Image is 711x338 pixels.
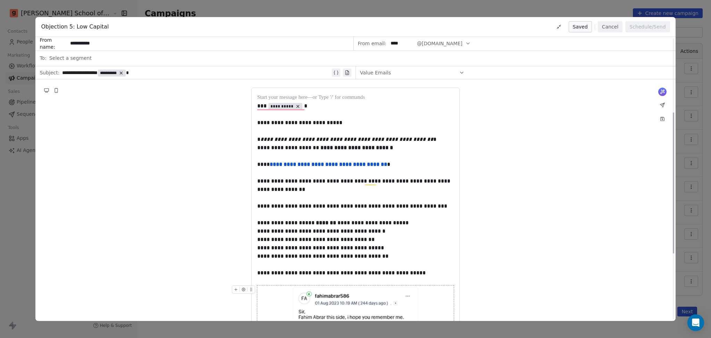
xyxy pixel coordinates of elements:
[40,37,67,50] span: From name:
[569,21,592,32] button: Saved
[360,69,391,76] span: Value Emails
[417,40,462,47] span: @[DOMAIN_NAME]
[625,21,670,32] button: Schedule/Send
[358,40,386,47] span: From email:
[41,23,109,31] span: Objection 5: Low Capital
[40,55,46,62] span: To:
[598,21,622,32] button: Cancel
[40,69,59,78] span: Subject:
[49,55,92,62] span: Select a segment
[687,314,704,331] div: Open Intercom Messenger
